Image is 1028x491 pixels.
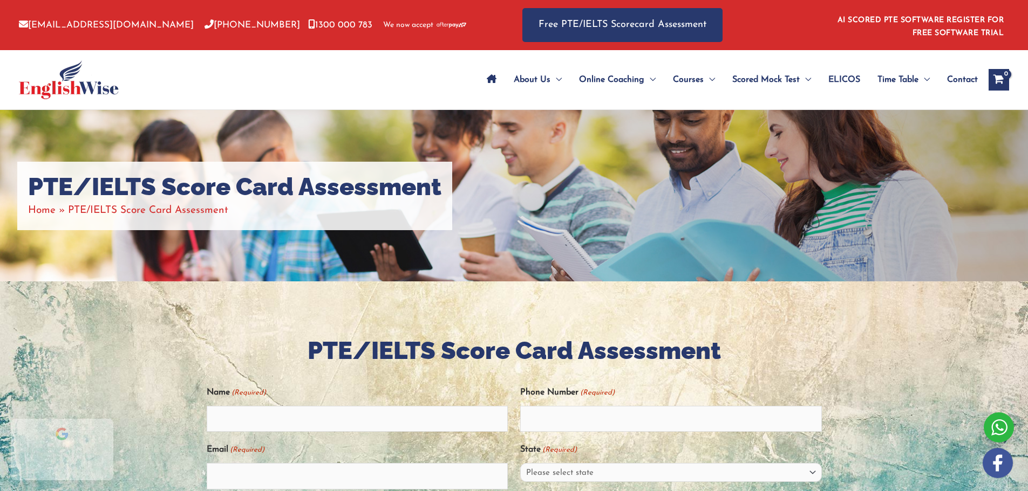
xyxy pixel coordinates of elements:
a: Free PTE/IELTS Scorecard Assessment [522,8,723,42]
aside: Header Widget 1 [831,8,1009,43]
span: Menu Toggle [800,61,811,99]
span: Menu Toggle [918,61,930,99]
a: [EMAIL_ADDRESS][DOMAIN_NAME] [19,20,194,30]
span: Menu Toggle [644,61,656,99]
span: ELICOS [828,61,860,99]
img: Afterpay-Logo [437,22,466,28]
nav: Breadcrumbs [28,202,441,219]
span: Courses [673,61,704,99]
a: Online CoachingMenu Toggle [570,61,664,99]
span: PTE/IELTS Score Card Assessment [68,205,228,216]
span: Scored Mock Test [732,61,800,99]
span: (Required) [230,384,266,402]
label: Email [207,441,264,459]
a: Time TableMenu Toggle [869,61,938,99]
span: Time Table [877,61,918,99]
h2: PTE/IELTS Score Card Assessment [207,335,822,367]
a: Contact [938,61,978,99]
img: cropped-ew-logo [19,60,119,99]
a: 1300 000 783 [308,20,372,30]
label: State [520,441,577,459]
span: (Required) [580,384,615,402]
a: About UsMenu Toggle [505,61,570,99]
span: Contact [947,61,978,99]
a: Home [28,205,56,216]
label: Name [207,384,266,402]
a: [PHONE_NUMBER] [205,20,300,30]
img: white-facebook.png [983,448,1013,478]
a: View Shopping Cart, empty [989,69,1009,91]
nav: Site Navigation: Main Menu [478,61,978,99]
a: AI SCORED PTE SOFTWARE REGISTER FOR FREE SOFTWARE TRIAL [838,16,1004,37]
label: Phone Number [520,384,615,402]
a: ELICOS [820,61,869,99]
a: Scored Mock TestMenu Toggle [724,61,820,99]
span: About Us [514,61,550,99]
span: (Required) [542,441,577,459]
a: CoursesMenu Toggle [664,61,724,99]
span: Menu Toggle [704,61,715,99]
span: Menu Toggle [550,61,562,99]
h1: PTE/IELTS Score Card Assessment [28,172,441,202]
span: Online Coaching [579,61,644,99]
span: (Required) [229,441,264,459]
span: We now accept [383,20,433,31]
